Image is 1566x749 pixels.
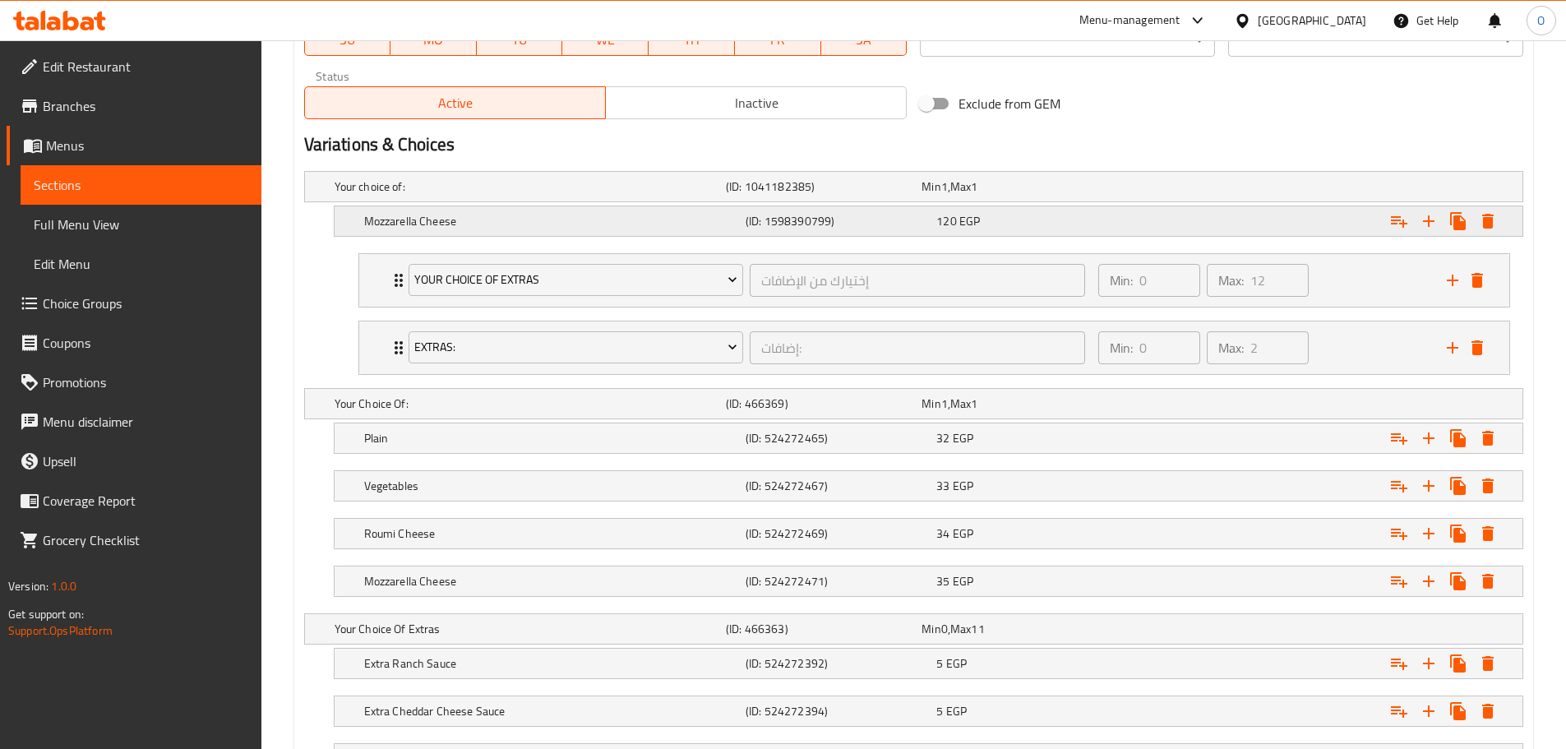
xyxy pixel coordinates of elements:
[335,621,719,637] h5: Your Choice Of Extras
[941,618,948,640] span: 0
[953,475,973,497] span: EGP
[305,389,1522,418] div: Expand
[312,91,599,115] span: Active
[43,96,248,116] span: Branches
[1473,423,1503,453] button: Delete Plain
[746,573,930,589] h5: (ID: 524272471)
[7,47,261,86] a: Edit Restaurant
[1384,696,1414,726] button: Add choice group
[953,428,973,449] span: EGP
[43,294,248,313] span: Choice Groups
[726,621,915,637] h5: (ID: 466363)
[741,28,815,52] span: FR
[335,649,1522,678] div: Expand
[1414,471,1444,501] button: Add new choice
[936,523,949,544] span: 34
[43,412,248,432] span: Menu disclaimer
[971,393,977,414] span: 1
[746,655,930,672] h5: (ID: 524272392)
[7,520,261,560] a: Grocery Checklist
[304,132,1523,157] h2: Variations & Choices
[1384,649,1414,678] button: Add choice group
[1473,566,1503,596] button: Delete Mozzarella Cheese
[1384,566,1414,596] button: Add choice group
[922,178,1111,195] div: ,
[746,525,930,542] h5: (ID: 524272469)
[7,363,261,402] a: Promotions
[1444,471,1473,501] button: Clone new choice
[43,333,248,353] span: Coupons
[7,481,261,520] a: Coverage Report
[364,430,739,446] h5: Plain
[364,655,739,672] h5: Extra Ranch Sauce
[397,28,470,52] span: MO
[746,430,930,446] h5: (ID: 524272465)
[922,395,1111,412] div: ,
[21,165,261,205] a: Sections
[305,614,1522,644] div: Expand
[612,91,900,115] span: Inactive
[335,178,719,195] h5: Your choice of:
[959,94,1060,113] span: Exclude from GEM
[7,402,261,442] a: Menu disclaimer
[364,703,739,719] h5: Extra Cheddar Cheese Sauce
[950,618,971,640] span: Max
[726,178,915,195] h5: (ID: 1041182385)
[1414,519,1444,548] button: Add new choice
[726,395,915,412] h5: (ID: 466369)
[1414,206,1444,236] button: Add new choice
[1444,423,1473,453] button: Clone new choice
[1414,423,1444,453] button: Add new choice
[1110,270,1133,290] p: Min:
[1444,519,1473,548] button: Clone new choice
[1414,649,1444,678] button: Add new choice
[8,603,84,625] span: Get support on:
[828,28,901,52] span: SA
[43,57,248,76] span: Edit Restaurant
[946,653,967,674] span: EGP
[312,28,385,52] span: SU
[409,264,744,297] button: Your Choice Of Extras
[414,270,737,290] span: Your Choice Of Extras
[34,215,248,234] span: Full Menu View
[335,395,719,412] h5: Your Choice Of:
[605,86,907,119] button: Inactive
[922,618,940,640] span: Min
[1473,696,1503,726] button: Delete Extra Cheddar Cheese Sauce
[21,205,261,244] a: Full Menu View
[305,172,1522,201] div: Expand
[335,519,1522,548] div: Expand
[936,653,943,674] span: 5
[335,206,1522,236] div: Expand
[1444,566,1473,596] button: Clone new choice
[746,213,930,229] h5: (ID: 1598390799)
[364,478,739,494] h5: Vegetables
[409,331,744,364] button: Extras:
[7,442,261,481] a: Upsell
[1473,519,1503,548] button: Delete Roumi Cheese
[7,323,261,363] a: Coupons
[1440,335,1465,360] button: add
[34,175,248,195] span: Sections
[414,337,737,358] span: Extras:
[51,576,76,597] span: 1.0.0
[43,530,248,550] span: Grocery Checklist
[1444,649,1473,678] button: Clone new choice
[1218,338,1244,358] p: Max:
[1384,471,1414,501] button: Add choice group
[364,525,739,542] h5: Roumi Cheese
[43,491,248,511] span: Coverage Report
[335,566,1522,596] div: Expand
[359,254,1509,307] div: Expand
[936,700,943,722] span: 5
[1384,519,1414,548] button: Add choice group
[1537,12,1545,30] span: O
[7,126,261,165] a: Menus
[335,696,1522,726] div: Expand
[1440,268,1465,293] button: add
[1444,696,1473,726] button: Clone new choice
[1444,206,1473,236] button: Clone new choice
[1218,270,1244,290] p: Max:
[936,210,956,232] span: 120
[1465,268,1490,293] button: delete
